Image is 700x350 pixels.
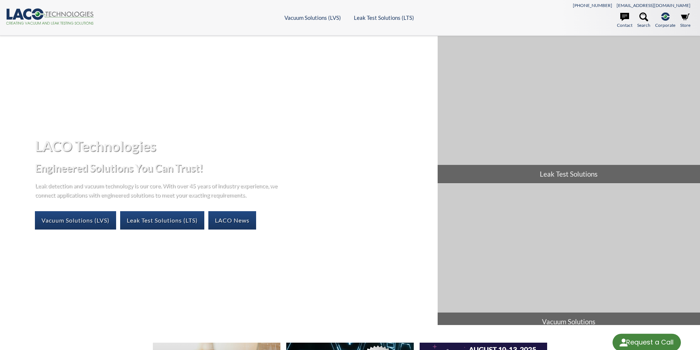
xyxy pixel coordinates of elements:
a: Vacuum Solutions (LVS) [284,14,341,21]
a: LACO News [208,211,256,230]
a: Vacuum Solutions [438,184,700,331]
a: Vacuum Solutions (LVS) [35,211,116,230]
a: Search [637,12,650,29]
a: Leak Test Solutions (LTS) [120,211,204,230]
a: Contact [617,12,632,29]
a: Leak Test Solutions (LTS) [354,14,414,21]
p: Leak detection and vacuum technology is our core. With over 45 years of industry experience, we c... [35,181,281,199]
a: Store [680,12,690,29]
span: Corporate [655,22,675,29]
a: [EMAIL_ADDRESS][DOMAIN_NAME] [617,3,690,8]
span: Leak Test Solutions [438,165,700,183]
h2: Engineered Solutions You Can Trust! [35,161,431,175]
h1: LACO Technologies [35,137,431,155]
a: [PHONE_NUMBER] [573,3,612,8]
img: round button [618,337,629,349]
a: Leak Test Solutions [438,36,700,183]
span: Vacuum Solutions [438,313,700,331]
